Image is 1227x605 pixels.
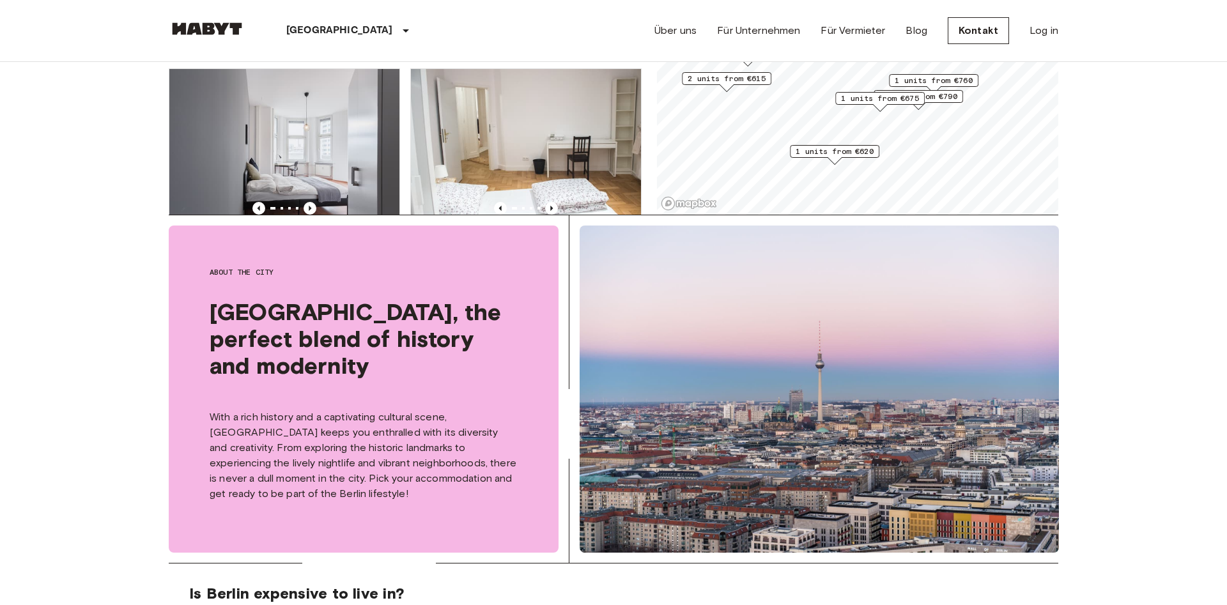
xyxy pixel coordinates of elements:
img: Berlin, the perfect blend of history and modernity [580,226,1059,553]
div: Map marker [874,90,963,110]
p: With a rich history and a captivating cultural scene, [GEOGRAPHIC_DATA] keeps you enthralled with... [210,410,518,502]
a: Über uns [654,23,697,38]
a: Marketing picture of unit DE-01-047-05HPrevious imagePrevious imagePrivates Zimmer[STREET_ADDRESS... [169,68,400,341]
p: Is Berlin expensive to live in? [189,584,1038,603]
p: [GEOGRAPHIC_DATA] [286,23,393,38]
div: Map marker [790,145,879,165]
span: 2 units from €615 [688,73,766,84]
a: Kontakt [948,17,1009,44]
img: Marketing picture of unit DE-01-090-05M [411,69,641,222]
img: Habyt [169,22,245,35]
img: Marketing picture of unit DE-01-047-05H [169,69,399,222]
div: Map marker [682,72,771,92]
button: Previous image [494,202,507,215]
button: Previous image [304,202,316,215]
a: Für Vermieter [821,23,885,38]
span: 1 units from €620 [796,146,874,157]
a: Für Unternehmen [717,23,800,38]
a: Marketing picture of unit DE-01-090-05MPrevious imagePrevious imagePrivates ZimmerRheinstraße 2-3... [410,68,642,341]
span: 1 units from €760 [895,75,973,86]
a: Mapbox logo [661,196,717,211]
a: Blog [906,23,927,38]
span: 1 units from €790 [879,91,957,102]
span: [GEOGRAPHIC_DATA], the perfect blend of history and modernity [210,298,518,379]
button: Previous image [252,202,265,215]
a: Log in [1030,23,1058,38]
span: About the city [210,266,518,278]
span: 1 units from €675 [841,93,919,104]
div: Map marker [835,92,925,112]
button: Previous image [545,202,558,215]
div: Map marker [889,74,978,94]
